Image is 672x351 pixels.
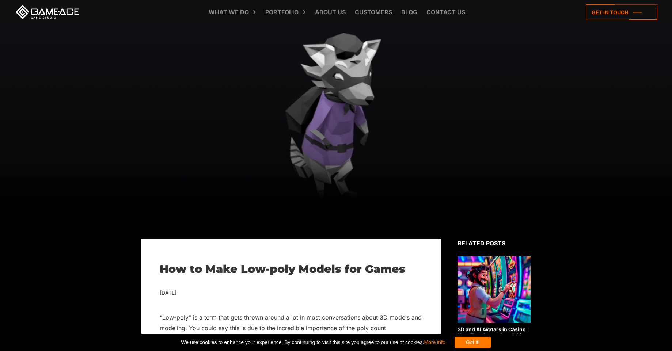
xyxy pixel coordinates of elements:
a: Get in touch [586,4,657,20]
span: We use cookies to enhance your experience. By continuing to visit this site you agree to our use ... [181,337,445,348]
h1: How to Make Low-poly Models for Games [160,263,423,276]
img: Related [458,256,531,323]
div: Related posts [458,239,531,248]
a: More info [424,339,445,345]
div: [DATE] [160,289,423,298]
div: Got it! [455,337,491,348]
a: 3D and AI Avatars in Casino: How They Boost Acquisition, Retention, and Time-on-Device [458,256,531,351]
